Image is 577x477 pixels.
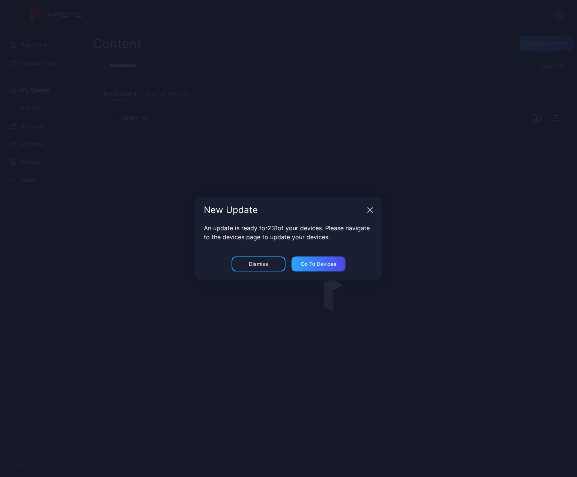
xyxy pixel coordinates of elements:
[291,256,345,271] button: Go to devices
[232,256,286,271] button: Dismiss
[204,206,364,215] div: New Update
[204,224,373,241] p: An update is ready for 231 of your devices. Please navigate to the devices page to update your de...
[249,261,268,267] div: Dismiss
[301,261,336,267] div: Go to devices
